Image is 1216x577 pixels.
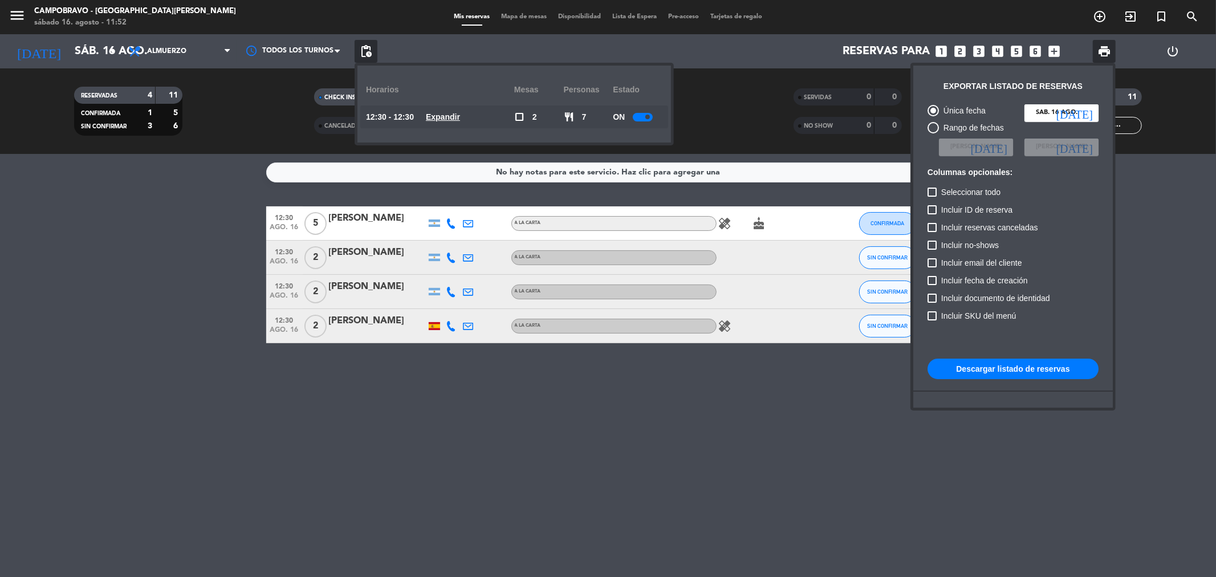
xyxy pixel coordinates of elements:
[532,111,537,124] span: 2
[582,111,587,124] span: 7
[514,112,524,122] span: check_box_outline_blank
[928,168,1099,177] h6: Columnas opcionales:
[941,274,1028,287] span: Incluir fecha de creación
[1036,142,1087,152] span: [PERSON_NAME]
[366,111,414,124] span: 12:30 - 12:30
[941,238,999,252] span: Incluir no-shows
[939,121,1004,135] div: Rango de fechas
[950,142,1002,152] span: [PERSON_NAME]
[426,112,460,121] u: Expandir
[564,74,613,105] div: personas
[613,74,662,105] div: Estado
[941,256,1022,270] span: Incluir email del cliente
[564,112,574,122] span: restaurant
[941,221,1038,234] span: Incluir reservas canceladas
[613,111,625,124] span: ON
[941,309,1016,323] span: Incluir SKU del menú
[970,141,1007,153] i: [DATE]
[941,291,1050,305] span: Incluir documento de identidad
[928,359,1099,379] button: Descargar listado de reservas
[366,74,514,105] div: Horarios
[514,74,564,105] div: Mesas
[941,185,1001,199] span: Seleccionar todo
[941,203,1012,217] span: Incluir ID de reserva
[1056,141,1092,153] i: [DATE]
[1097,44,1111,58] span: print
[943,80,1083,93] div: Exportar listado de reservas
[1056,107,1092,119] i: [DATE]
[939,104,986,117] div: Única fecha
